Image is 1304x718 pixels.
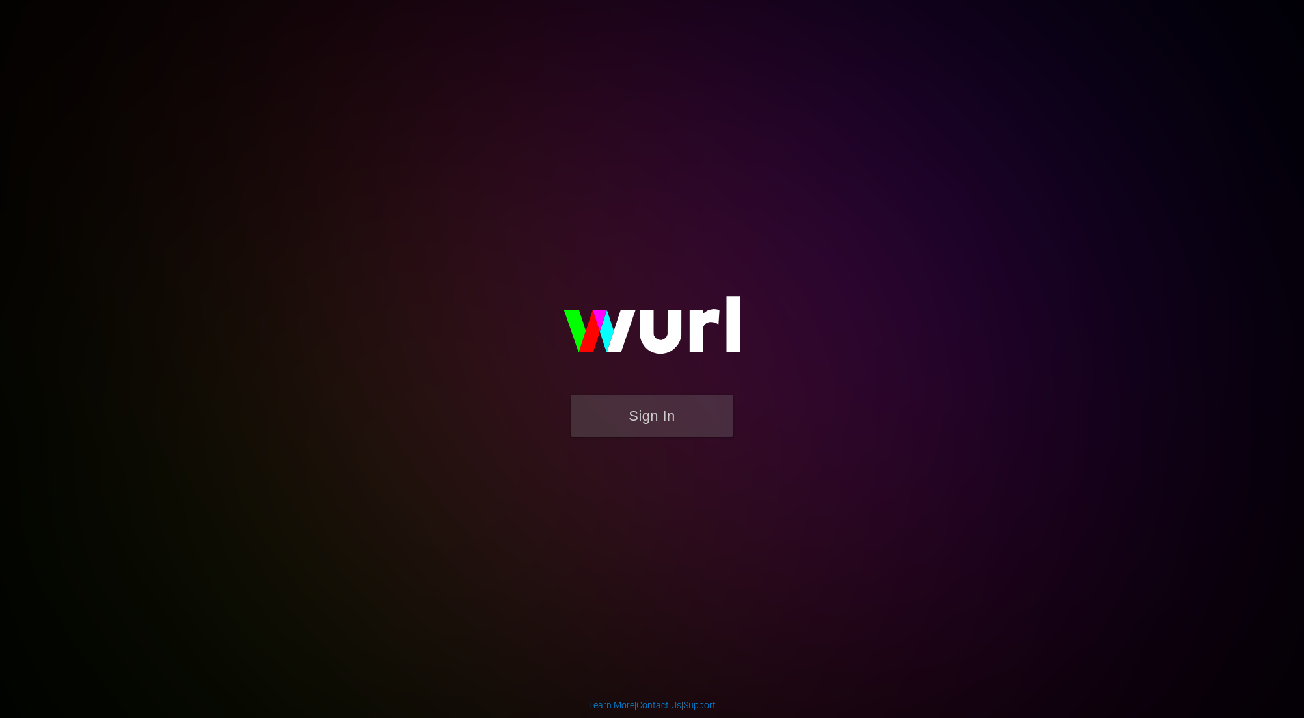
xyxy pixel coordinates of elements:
img: wurl-logo-on-black-223613ac3d8ba8fe6dc639794a292ebdb59501304c7dfd60c99c58986ef67473.svg [522,268,782,394]
div: | | [589,698,716,711]
button: Sign In [571,395,733,437]
a: Support [683,700,716,710]
a: Learn More [589,700,634,710]
a: Contact Us [636,700,681,710]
